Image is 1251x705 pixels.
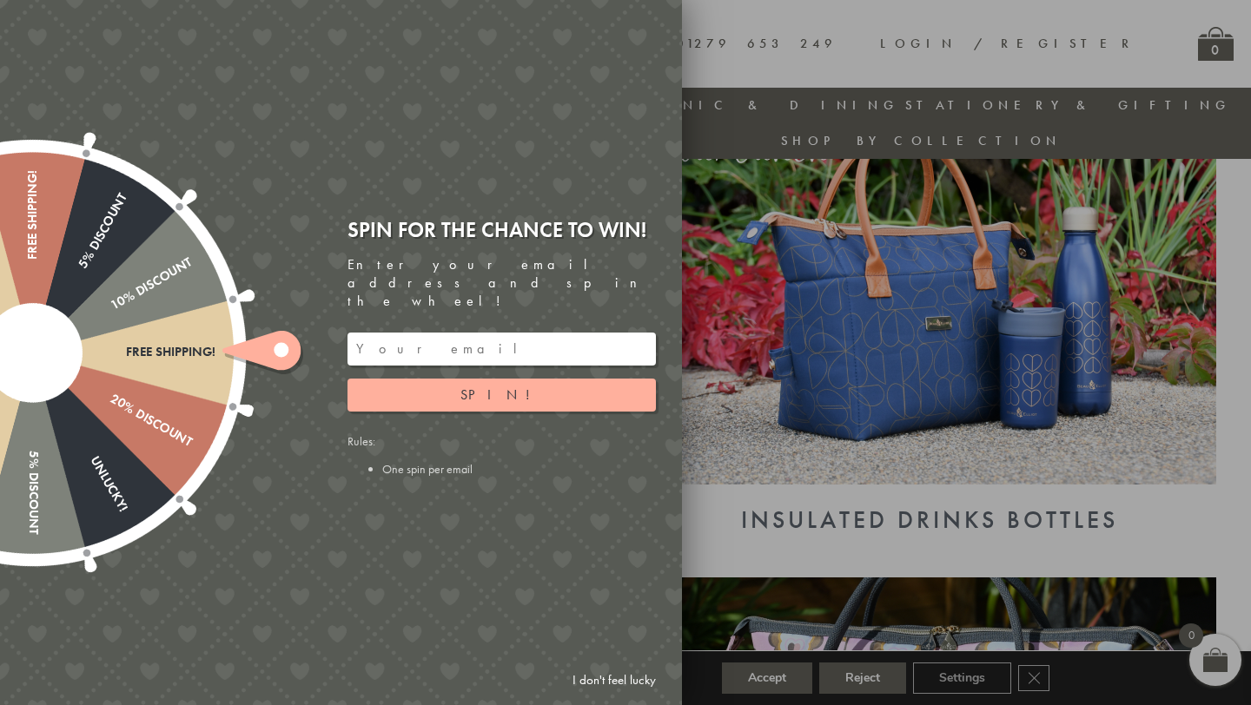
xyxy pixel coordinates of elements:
[26,191,130,356] div: 5% Discount
[347,333,656,366] input: Your email
[347,379,656,412] button: Spin!
[29,346,194,451] div: 20% Discount
[564,664,665,696] a: I don't feel lucky
[382,461,656,477] li: One spin per email
[25,352,40,535] div: 5% Discount
[26,349,130,514] div: Unlucky!
[347,256,656,310] div: Enter your email address and spin the wheel!
[460,385,543,404] span: Spin!
[29,255,194,359] div: 10% Discount
[347,433,656,477] div: Rules:
[347,216,656,243] div: Spin for the chance to win!
[25,170,40,352] div: Free shipping!
[33,345,215,359] div: Free shipping!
